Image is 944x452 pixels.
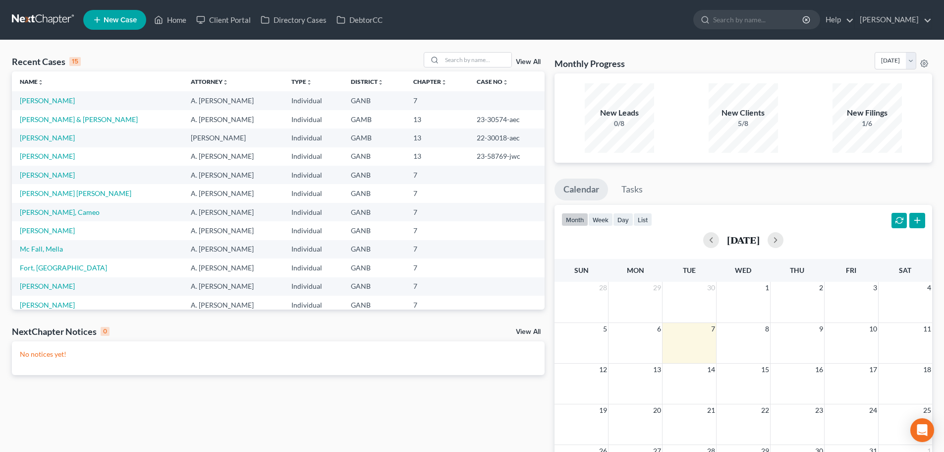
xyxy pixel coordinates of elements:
[405,129,469,147] td: 13
[343,277,405,296] td: GANB
[378,79,384,85] i: unfold_more
[222,79,228,85] i: unfold_more
[469,110,545,129] td: 23-30574-aec
[20,115,138,124] a: [PERSON_NAME] & [PERSON_NAME]
[283,110,343,129] td: Individual
[343,147,405,166] td: GANB
[183,110,283,129] td: A. [PERSON_NAME]
[405,166,469,184] td: 7
[343,166,405,184] td: GANB
[469,147,545,166] td: 23-58769-jwc
[652,364,662,376] span: 13
[343,296,405,314] td: GANB
[727,235,760,245] h2: [DATE]
[343,91,405,110] td: GANB
[598,282,608,294] span: 28
[183,277,283,296] td: A. [PERSON_NAME]
[922,323,932,335] span: 11
[405,110,469,129] td: 13
[405,296,469,314] td: 7
[598,404,608,416] span: 19
[38,79,44,85] i: unfold_more
[612,179,652,200] a: Tasks
[20,152,75,160] a: [PERSON_NAME]
[104,16,137,24] span: New Case
[20,78,44,85] a: Nameunfold_more
[191,11,256,29] a: Client Portal
[516,328,541,335] a: View All
[20,171,75,179] a: [PERSON_NAME]
[405,258,469,277] td: 7
[183,147,283,166] td: A. [PERSON_NAME]
[818,282,824,294] span: 2
[709,107,778,119] div: New Clients
[283,277,343,296] td: Individual
[585,107,654,119] div: New Leads
[683,266,696,274] span: Tue
[20,226,75,235] a: [PERSON_NAME]
[652,282,662,294] span: 29
[709,119,778,129] div: 5/8
[20,263,107,272] a: Fort, [GEOGRAPHIC_DATA]
[283,147,343,166] td: Individual
[652,404,662,416] span: 20
[555,58,625,69] h3: Monthly Progress
[814,364,824,376] span: 16
[343,184,405,202] td: GANB
[868,364,878,376] span: 17
[183,203,283,221] td: A. [PERSON_NAME]
[405,240,469,258] td: 7
[101,327,110,336] div: 0
[872,282,878,294] span: 3
[818,323,824,335] span: 9
[764,282,770,294] span: 1
[20,282,75,290] a: [PERSON_NAME]
[20,133,75,142] a: [PERSON_NAME]
[20,208,100,216] a: [PERSON_NAME], Cameo
[555,179,608,200] a: Calendar
[351,78,384,85] a: Districtunfold_more
[405,91,469,110] td: 7
[922,404,932,416] span: 25
[706,364,716,376] span: 14
[910,418,934,442] div: Open Intercom Messenger
[343,258,405,277] td: GANB
[516,59,541,65] a: View All
[926,282,932,294] span: 4
[922,364,932,376] span: 18
[69,57,81,66] div: 15
[868,404,878,416] span: 24
[191,78,228,85] a: Attorneyunfold_more
[149,11,191,29] a: Home
[20,245,63,253] a: Mc Fall, Mella
[613,213,633,226] button: day
[183,91,283,110] td: A. [PERSON_NAME]
[283,91,343,110] td: Individual
[855,11,932,29] a: [PERSON_NAME]
[183,296,283,314] td: A. [PERSON_NAME]
[710,323,716,335] span: 7
[713,10,804,29] input: Search by name...
[343,240,405,258] td: GANB
[899,266,911,274] span: Sat
[598,364,608,376] span: 12
[256,11,332,29] a: Directory Cases
[585,119,654,129] div: 0/8
[760,404,770,416] span: 22
[764,323,770,335] span: 8
[183,129,283,147] td: [PERSON_NAME]
[790,266,804,274] span: Thu
[183,258,283,277] td: A. [PERSON_NAME]
[283,221,343,240] td: Individual
[306,79,312,85] i: unfold_more
[868,323,878,335] span: 10
[469,129,545,147] td: 22-30018-aec
[283,184,343,202] td: Individual
[760,364,770,376] span: 15
[633,213,652,226] button: list
[735,266,751,274] span: Wed
[405,221,469,240] td: 7
[183,184,283,202] td: A. [PERSON_NAME]
[561,213,588,226] button: month
[283,240,343,258] td: Individual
